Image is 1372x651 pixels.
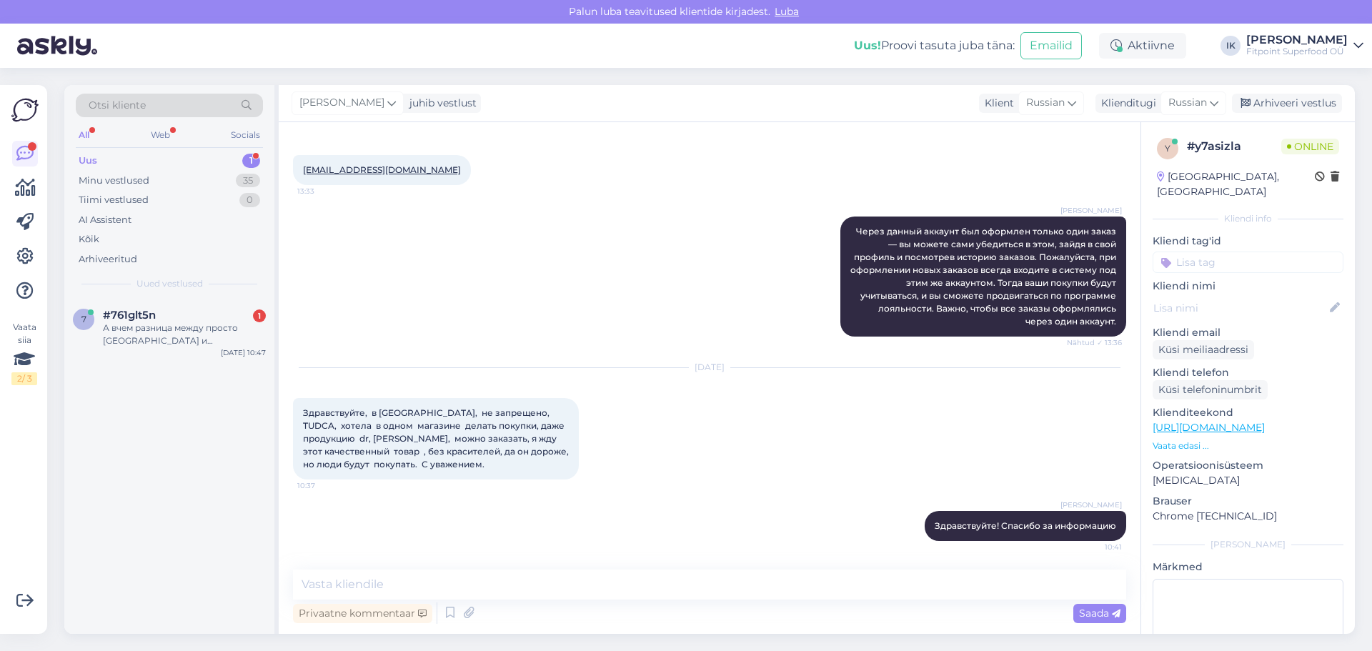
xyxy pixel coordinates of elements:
[1157,169,1315,199] div: [GEOGRAPHIC_DATA], [GEOGRAPHIC_DATA]
[81,314,86,324] span: 7
[850,226,1118,327] span: Через данный аккаунт был оформлен только один заказ — вы можете сами убедиться в этом, зайдя в св...
[1020,32,1082,59] button: Emailid
[1026,95,1065,111] span: Russian
[1060,500,1122,510] span: [PERSON_NAME]
[299,95,384,111] span: [PERSON_NAME]
[1079,607,1120,620] span: Saada
[1153,340,1254,359] div: Küsi meiliaadressi
[1067,337,1122,348] span: Nähtud ✓ 13:36
[293,604,432,623] div: Privaatne kommentaar
[89,98,146,113] span: Otsi kliente
[935,520,1116,531] span: Здравствуйте! Спасибо за информацию
[103,322,266,347] div: А вчем разница между просто [GEOGRAPHIC_DATA] и [GEOGRAPHIC_DATA] ksm66
[1153,325,1343,340] p: Kliendi email
[1153,405,1343,420] p: Klienditeekond
[1281,139,1339,154] span: Online
[79,154,97,168] div: Uus
[1168,95,1207,111] span: Russian
[236,174,260,188] div: 35
[1060,205,1122,216] span: [PERSON_NAME]
[770,5,803,18] span: Luba
[136,277,203,290] span: Uued vestlused
[1246,34,1348,46] div: [PERSON_NAME]
[297,480,351,491] span: 10:37
[303,407,571,469] span: Здравствуйте, в [GEOGRAPHIC_DATA], не запрещено, TUDCA, хотела в одном магазине делать покупки, д...
[1187,138,1281,155] div: # y7asizla
[1153,380,1268,399] div: Küsi telefoninumbrit
[1221,36,1241,56] div: IK
[253,309,266,322] div: 1
[221,347,266,358] div: [DATE] 10:47
[1232,94,1342,113] div: Arhiveeri vestlus
[404,96,477,111] div: juhib vestlust
[1153,494,1343,509] p: Brauser
[1153,279,1343,294] p: Kliendi nimi
[1153,473,1343,488] p: [MEDICAL_DATA]
[979,96,1014,111] div: Klient
[1068,542,1122,552] span: 10:41
[854,37,1015,54] div: Proovi tasuta juba täna:
[1095,96,1156,111] div: Klienditugi
[1153,560,1343,575] p: Märkmed
[1099,33,1186,59] div: Aktiivne
[297,186,351,197] span: 13:33
[854,39,881,52] b: Uus!
[228,126,263,144] div: Socials
[79,174,149,188] div: Minu vestlused
[79,252,137,267] div: Arhiveeritud
[1153,421,1265,434] a: [URL][DOMAIN_NAME]
[103,309,156,322] span: #761glt5n
[1153,365,1343,380] p: Kliendi telefon
[1246,46,1348,57] div: Fitpoint Superfood OÜ
[148,126,173,144] div: Web
[79,213,131,227] div: AI Assistent
[1153,458,1343,473] p: Operatsioonisüsteem
[79,232,99,247] div: Kõik
[11,96,39,124] img: Askly Logo
[1153,234,1343,249] p: Kliendi tag'id
[1153,439,1343,452] p: Vaata edasi ...
[1153,509,1343,524] p: Chrome [TECHNICAL_ID]
[293,361,1126,374] div: [DATE]
[303,164,461,175] a: [EMAIL_ADDRESS][DOMAIN_NAME]
[11,372,37,385] div: 2 / 3
[1153,300,1327,316] input: Lisa nimi
[1246,34,1363,57] a: [PERSON_NAME]Fitpoint Superfood OÜ
[1153,538,1343,551] div: [PERSON_NAME]
[79,193,149,207] div: Tiimi vestlused
[239,193,260,207] div: 0
[11,321,37,385] div: Vaata siia
[76,126,92,144] div: All
[1153,212,1343,225] div: Kliendi info
[242,154,260,168] div: 1
[1165,143,1170,154] span: y
[1153,252,1343,273] input: Lisa tag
